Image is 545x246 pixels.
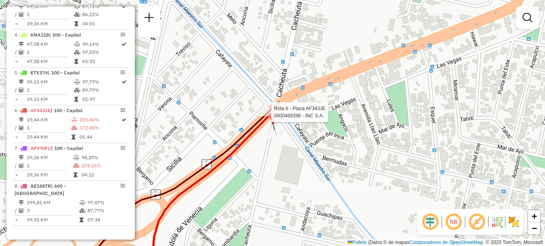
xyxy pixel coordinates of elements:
i: % de utilização do peso [73,155,79,160]
td: 04:01 [82,20,121,28]
span: | [368,240,370,245]
i: % de utilização do peso [74,42,80,47]
td: 19,44 KM [26,133,71,141]
td: = [14,20,18,28]
span: KNA118 [31,32,49,38]
i: Distância Total [19,200,24,205]
div: Datos © de mapas , © 2025 TomTom, Microsoft [346,239,545,246]
td: 299,85 KM [26,199,79,207]
img: Exibir/Ocultar setores [507,215,520,228]
td: = [14,216,18,224]
i: Rota otimizada [122,42,126,47]
font: 97,55% [82,49,99,55]
a: Folleto [348,240,367,245]
i: Total de Atividades [19,163,24,168]
span: ETX374 [31,70,48,76]
font: 172,45% [79,125,99,131]
i: % de utilização do peso [74,80,80,84]
i: Total de Atividades [19,12,24,17]
td: 03:35 [82,57,121,66]
font: 6 - [14,107,20,113]
span: | 100 - Capital [51,107,83,113]
i: % de utilização da cubagem [74,12,80,17]
td: 99,95 KM [26,216,79,224]
td: 1 [26,162,73,170]
a: Exibir filtros [519,10,535,26]
td: 39,36 KM [26,171,73,179]
span: Ocultar deslocamento [421,212,440,232]
td: / [14,162,18,170]
td: / [14,124,18,132]
em: Opções [120,183,125,188]
em: Opções [120,146,125,150]
font: 8 - [14,183,20,189]
i: Tempo total em rota [74,97,78,102]
td: 39,36 KM [26,154,73,162]
span: AF970FU [31,145,51,151]
i: Distância Total [19,117,24,122]
font: 87,77% [87,207,104,213]
a: Nova sessão e pesquisa [141,10,157,28]
i: Distância Total [19,42,24,47]
i: Tempo total em rota [74,21,78,26]
td: = [14,171,18,179]
td: 98,20% [81,154,125,162]
i: Total de Atividades [19,50,24,55]
i: Tempo total em rota [79,217,83,222]
i: % de utilização do peso [74,4,80,9]
td: 39,15 KM [26,78,74,86]
i: Tempo total em rota [71,135,75,139]
em: Opções [120,70,125,75]
i: % de utilização do peso [79,200,85,205]
i: Distância Total [19,80,24,84]
i: Distância Total [19,4,24,9]
i: % de utilização do peso [71,117,77,122]
i: % de utilização da cubagem [71,125,77,130]
span: | 600 - [GEOGRAPHIC_DATA] [14,183,66,196]
span: | 100 - Capital [51,145,83,151]
a: Acercar [528,210,540,222]
i: Rota otimizada [122,117,126,122]
span: − [532,223,537,233]
td: 1 [26,10,74,18]
i: Distância Total [19,155,24,160]
td: 19,44 KM [26,116,71,124]
font: 7 - [14,145,20,151]
i: Rota otimizada [122,80,126,84]
span: Ocultar NR [444,212,463,232]
td: / [14,207,18,215]
a: Alejar [528,222,540,234]
i: Rota otimizada [122,4,126,9]
td: 1 [26,124,71,132]
span: | 100 - Capital [48,70,80,76]
i: Total de Atividades [19,88,24,92]
em: Opções [120,108,125,113]
td: 203,46% [79,116,121,124]
i: % de utilização da cubagem [79,208,85,213]
td: 97,77% [82,78,121,86]
td: / [14,10,18,18]
img: Fluxo de ruas [490,215,503,228]
i: % de utilização da cubagem [73,163,79,168]
i: Tempo total em rota [74,59,78,64]
td: 3 [26,207,79,215]
font: 89,79% [82,87,99,93]
td: 1 [26,48,74,56]
td: 99,14% [82,40,121,48]
font: 103,16% [81,162,101,168]
i: Total de Atividades [19,208,24,213]
span: Exibir rótulo [467,212,486,232]
td: 39,15 KM [26,95,74,103]
span: | 100 - Capital [49,32,81,38]
a: Colaboradores de OpenStreetMap [409,240,483,245]
td: = [14,95,18,103]
font: 4 - [14,32,20,38]
td: = [14,133,18,141]
span: + [532,211,537,221]
i: Tempo total em rota [73,172,77,177]
td: 02:47 [82,95,121,103]
td: 1 [26,86,74,94]
i: Total de Atividades [19,125,24,130]
i: % de utilização da cubagem [74,88,80,92]
td: / [14,86,18,94]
